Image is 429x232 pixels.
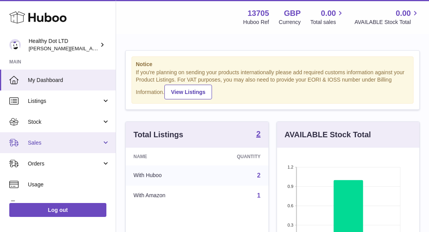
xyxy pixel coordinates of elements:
th: Name [126,148,204,165]
span: Stock [28,118,102,126]
td: With Amazon [126,186,204,206]
a: 2 [256,130,260,139]
span: AVAILABLE Stock Total [354,19,420,26]
strong: 13705 [248,8,269,19]
img: Dorothy@healthydot.com [9,39,21,51]
span: Sales [28,139,102,147]
span: [PERSON_NAME][EMAIL_ADDRESS][DOMAIN_NAME] [29,45,155,51]
span: Listings [28,97,102,105]
a: 1 [257,192,261,199]
div: Currency [279,19,301,26]
th: Quantity [204,148,268,165]
h3: Total Listings [133,130,183,140]
span: Orders [28,160,102,167]
h3: AVAILABLE Stock Total [285,130,371,140]
span: Usage [28,181,110,188]
text: 0.9 [287,184,293,189]
strong: Notice [136,61,409,68]
a: View Listings [164,85,212,99]
span: 0.00 [321,8,336,19]
strong: 2 [256,130,260,138]
a: 0.00 AVAILABLE Stock Total [354,8,420,26]
a: Log out [9,203,106,217]
td: With Huboo [126,165,204,186]
text: 0.3 [287,223,293,227]
strong: GBP [284,8,301,19]
a: 2 [257,172,261,179]
text: 0.6 [287,203,293,208]
div: If you're planning on sending your products internationally please add required customs informati... [136,69,409,99]
text: 1.2 [287,165,293,169]
div: Huboo Ref [243,19,269,26]
span: My Dashboard [28,77,110,84]
a: 0.00 Total sales [310,8,345,26]
div: Healthy Dot LTD [29,38,98,52]
span: Total sales [310,19,345,26]
span: 0.00 [396,8,411,19]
